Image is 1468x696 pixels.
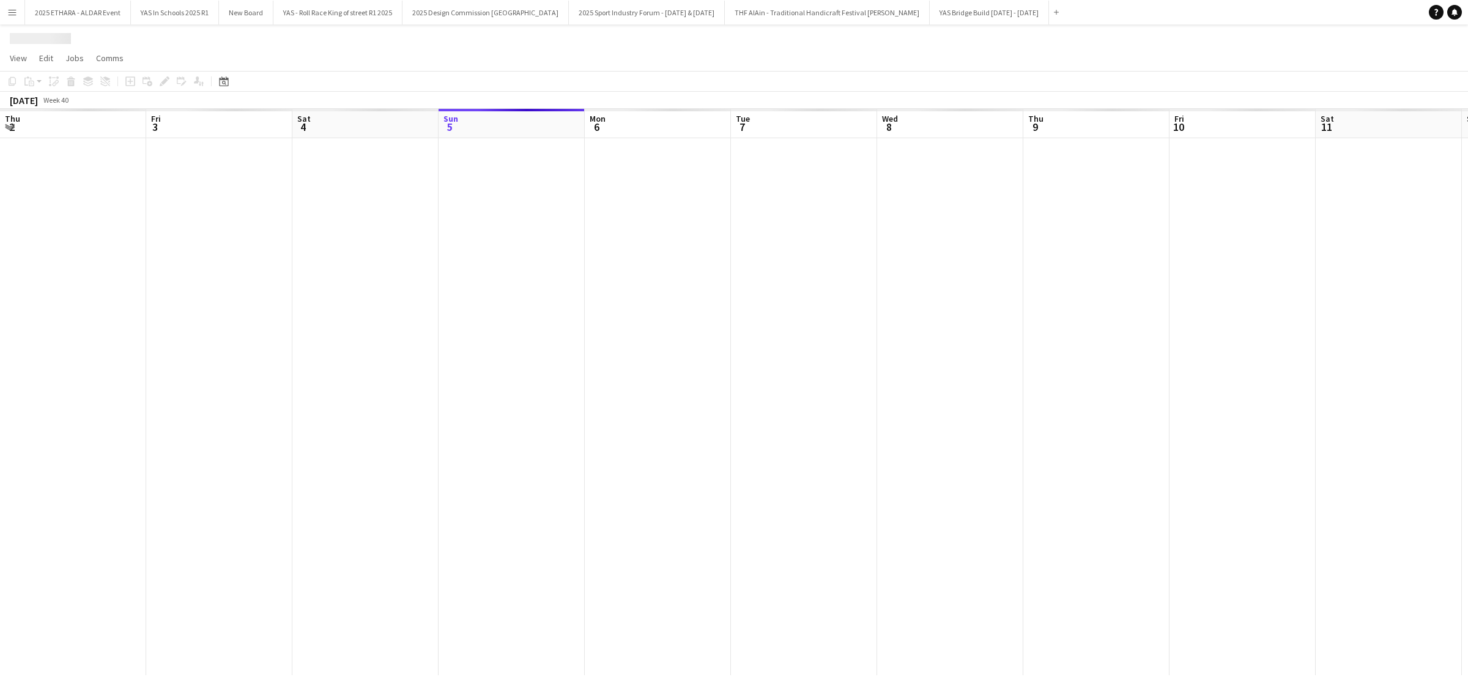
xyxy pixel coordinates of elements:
span: 4 [295,120,311,134]
span: 8 [880,120,898,134]
span: 10 [1173,120,1184,134]
span: Edit [39,53,53,64]
button: YAS - Roll Race King of street R1 2025 [273,1,402,24]
button: 2025 Design Commission [GEOGRAPHIC_DATA] [402,1,569,24]
button: THF AlAin - Traditional Handicraft Festival [PERSON_NAME] [725,1,930,24]
a: Jobs [61,50,89,66]
span: Week 40 [40,95,71,105]
span: Thu [5,113,20,124]
div: [DATE] [10,94,38,106]
button: New Board [219,1,273,24]
span: Tue [736,113,750,124]
span: 11 [1319,120,1334,134]
span: Comms [96,53,124,64]
span: 2 [3,120,20,134]
span: Sat [1321,113,1334,124]
span: View [10,53,27,64]
a: View [5,50,32,66]
span: Wed [882,113,898,124]
a: Comms [91,50,128,66]
span: 5 [442,120,458,134]
a: Edit [34,50,58,66]
span: Sun [443,113,458,124]
button: YAS In Schools 2025 R1 [131,1,219,24]
span: Jobs [65,53,84,64]
span: 3 [149,120,161,134]
span: 6 [588,120,606,134]
button: YAS Bridge Build [DATE] - [DATE] [930,1,1049,24]
button: 2025 ETHARA - ALDAR Event [25,1,131,24]
span: Mon [590,113,606,124]
span: 9 [1026,120,1044,134]
button: 2025 Sport Industry Forum - [DATE] & [DATE] [569,1,725,24]
span: 7 [734,120,750,134]
span: Fri [151,113,161,124]
span: Fri [1174,113,1184,124]
span: Sat [297,113,311,124]
span: Thu [1028,113,1044,124]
